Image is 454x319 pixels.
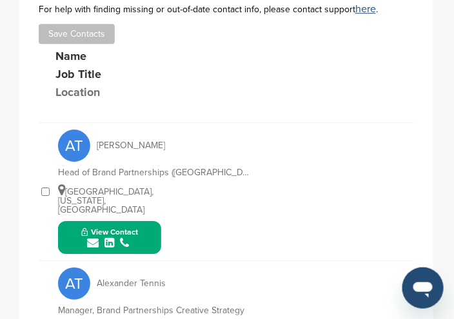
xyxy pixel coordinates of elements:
[55,86,152,98] div: Location
[58,168,252,177] div: Head of Brand Partnerships ([GEOGRAPHIC_DATA])
[81,227,138,237] span: View Contact
[58,130,90,162] span: AT
[355,3,376,15] a: here
[39,4,414,14] div: For help with finding missing or out-of-date contact info, please contact support .
[39,24,115,44] button: Save Contacts
[58,267,90,300] span: AT
[97,141,165,150] span: [PERSON_NAME]
[55,68,249,80] div: Job Title
[66,218,153,257] button: View Contact
[58,306,252,315] div: Manager, Brand Partnerships Creative Strategy
[402,267,444,309] iframe: Button to launch messaging window
[58,186,153,215] span: [GEOGRAPHIC_DATA], [US_STATE], [GEOGRAPHIC_DATA]
[97,279,166,288] span: Alexander Tennis
[55,50,197,62] div: Name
